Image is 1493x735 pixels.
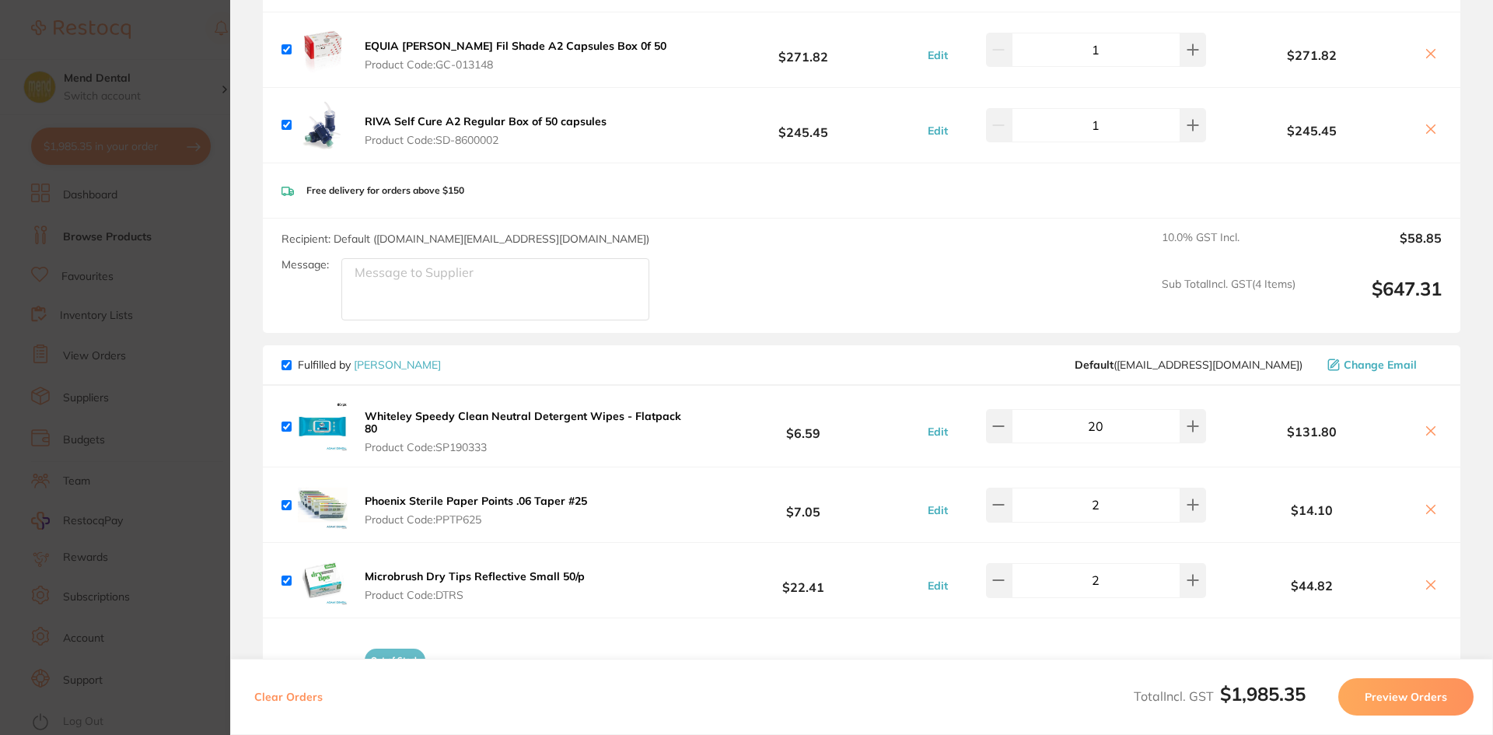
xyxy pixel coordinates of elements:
b: Microbrush Dry Tips Reflective Small 50/p [365,569,585,583]
label: Message: [281,258,329,271]
b: RIVA Self Cure A2 Regular Box of 50 capsules [365,114,607,128]
output: $647.31 [1308,278,1442,320]
b: $44.82 [1210,579,1414,593]
span: Product Code: SD-8600002 [365,134,607,146]
img: aTltMGgwdg [298,401,348,451]
b: Phoenix Sterile Paper Points .06 Taper #25 [365,494,587,508]
output: $58.85 [1308,231,1442,265]
img: ZWJxN3k1Ng [298,100,348,150]
img: dHk0NGNoOQ [298,555,348,605]
button: Microbrush Dry Tips Reflective Small 50/p Product Code:DTRS [360,569,589,602]
b: Whiteley Speedy Clean Neutral Detergent Wipes - Flatpack 80 [365,409,681,436]
b: $1,985.35 [1220,682,1306,705]
img: MGxwMXhrdA [298,654,348,704]
span: Recipient: Default ( [DOMAIN_NAME][EMAIL_ADDRESS][DOMAIN_NAME] ) [281,232,649,246]
span: Product Code: PPTP625 [365,513,587,526]
button: Clear Orders [250,678,327,716]
b: $14.10 [1210,503,1414,517]
b: $131.80 [1210,425,1414,439]
span: Product Code: SP190333 [365,441,683,453]
b: $245.45 [687,110,919,139]
b: $6.59 [687,412,919,441]
b: $245.45 [1210,124,1414,138]
button: Phoenix Sterile Paper Points .06 Taper #25 Product Code:PPTP625 [360,494,592,527]
span: save@adamdental.com.au [1075,359,1302,371]
p: Free delivery for orders above $150 [306,185,464,196]
b: $271.82 [687,35,919,64]
button: Edit [923,124,953,138]
button: Edit [923,579,953,593]
b: $271.82 [1210,48,1414,62]
button: EQUIA [PERSON_NAME] Fil Shade A2 Capsules Box 0f 50 Product Code:GC-013148 [360,39,671,72]
button: Preview Orders [1338,678,1474,716]
img: NzFid3Npaw [298,25,348,75]
button: RIVA Self Cure A2 Regular Box of 50 capsules Product Code:SD-8600002 [360,114,611,147]
b: $22.41 [687,566,919,595]
img: NThrNnVzOQ [298,480,348,530]
span: Total Incl. GST [1134,688,1306,704]
a: [PERSON_NAME] [354,358,441,372]
span: Sub Total Incl. GST ( 4 Items) [1162,278,1295,320]
button: Whiteley Speedy Clean Neutral Detergent Wipes - Flatpack 80 Product Code:SP190333 [360,409,687,454]
span: 10.0 % GST Incl. [1162,231,1295,265]
button: Edit [923,503,953,517]
span: Product Code: DTRS [365,589,585,601]
b: $7.05 [687,491,919,520]
button: Edit [923,425,953,439]
span: Change Email [1344,359,1417,371]
button: Edit [923,48,953,62]
button: Change Email [1323,358,1442,372]
p: Fulfilled by [298,359,441,371]
b: EQUIA [PERSON_NAME] Fil Shade A2 Capsules Box 0f 50 [365,39,666,53]
span: Product Code: GC-013148 [365,58,666,71]
button: Out of Stock[PERSON_NAME] Wipers Small Multipurpose Wipes 31.5 x 34cm 600/pk Product Code:TERWS [360,642,687,726]
b: Default [1075,358,1114,372]
span: Out of Stock [365,649,425,672]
